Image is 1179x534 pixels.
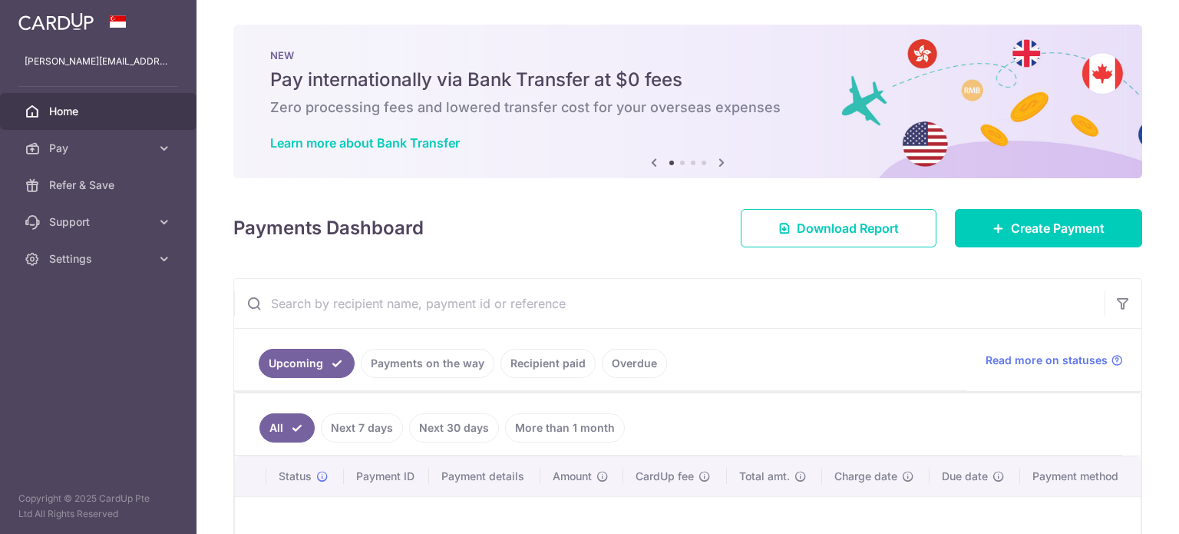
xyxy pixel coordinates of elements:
[505,413,625,443] a: More than 1 month
[955,209,1142,247] a: Create Payment
[636,469,694,484] span: CardUp fee
[49,141,150,156] span: Pay
[409,413,499,443] a: Next 30 days
[1011,219,1105,237] span: Create Payment
[270,68,1105,92] h5: Pay internationally via Bank Transfer at $0 fees
[739,469,790,484] span: Total amt.
[49,104,150,119] span: Home
[986,353,1108,368] span: Read more on statuses
[279,469,312,484] span: Status
[942,469,988,484] span: Due date
[834,469,897,484] span: Charge date
[986,353,1123,368] a: Read more on statuses
[233,214,424,242] h4: Payments Dashboard
[270,98,1105,117] h6: Zero processing fees and lowered transfer cost for your overseas expenses
[429,456,540,496] th: Payment details
[797,219,899,237] span: Download Report
[270,135,460,151] a: Learn more about Bank Transfer
[233,25,1142,178] img: Bank transfer banner
[25,54,172,69] p: [PERSON_NAME][EMAIL_ADDRESS][DOMAIN_NAME]
[500,349,596,378] a: Recipient paid
[361,349,494,378] a: Payments on the way
[49,177,150,193] span: Refer & Save
[741,209,936,247] a: Download Report
[1020,456,1141,496] th: Payment method
[49,214,150,230] span: Support
[553,469,592,484] span: Amount
[49,251,150,267] span: Settings
[602,349,667,378] a: Overdue
[259,349,355,378] a: Upcoming
[321,413,403,443] a: Next 7 days
[18,12,94,31] img: CardUp
[259,413,315,443] a: All
[270,49,1105,61] p: NEW
[234,279,1105,328] input: Search by recipient name, payment id or reference
[344,456,430,496] th: Payment ID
